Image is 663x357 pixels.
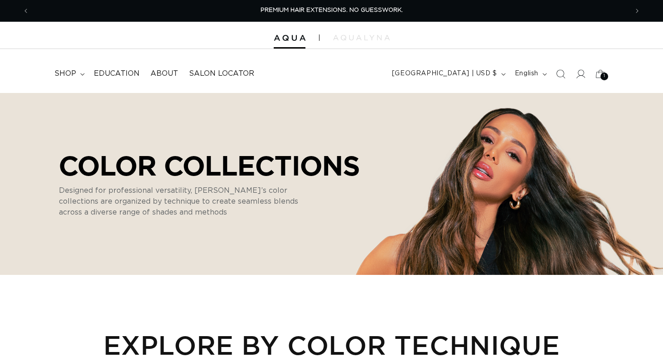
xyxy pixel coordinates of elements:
[59,150,360,181] p: COLOR COLLECTIONS
[627,2,647,20] button: Next announcement
[333,35,390,40] img: aqualyna.com
[94,69,140,78] span: Education
[150,69,178,78] span: About
[392,69,497,78] span: [GEOGRAPHIC_DATA] | USD $
[184,64,260,84] a: Salon Locator
[551,64,571,84] summary: Search
[604,73,605,80] span: 1
[54,69,76,78] span: shop
[189,69,254,78] span: Salon Locator
[515,69,538,78] span: English
[59,185,322,218] p: Designed for professional versatility, [PERSON_NAME]’s color collections are organized by techniq...
[261,7,403,13] span: PREMIUM HAIR EXTENSIONS. NO GUESSWORK.
[145,64,184,84] a: About
[16,2,36,20] button: Previous announcement
[88,64,145,84] a: Education
[509,65,551,83] button: English
[49,64,88,84] summary: shop
[387,65,509,83] button: [GEOGRAPHIC_DATA] | USD $
[274,35,305,41] img: Aqua Hair Extensions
